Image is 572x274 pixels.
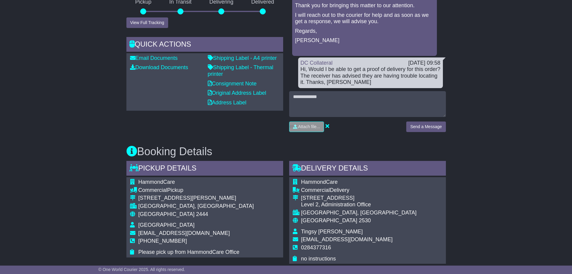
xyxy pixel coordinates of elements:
span: no instructions [301,256,336,262]
button: View Full Tracking [126,17,168,28]
span: HammondCare [138,179,175,185]
p: Thank you for bringing this matter to our attention. [295,2,434,9]
span: [PHONE_NUMBER] [138,238,187,244]
div: Quick Actions [126,37,283,53]
span: Please pick up from HammondCare Office [138,249,240,255]
div: [DATE] 09:58 [408,60,440,66]
div: Pickup [138,187,254,194]
button: Send a Message [406,122,446,132]
div: Level 2, Administration Office [301,202,417,208]
p: I will reach out to the courier for help and as soon as we get a response, we will advise you. [295,12,434,25]
div: Delivery Details [289,161,446,177]
p: Regards, [295,28,434,35]
span: HammondCare [301,179,338,185]
a: Shipping Label - A4 printer [208,55,277,61]
span: 0284377316 [301,245,331,251]
a: Original Address Label [208,90,266,96]
div: Delivery [301,187,417,194]
span: [GEOGRAPHIC_DATA] [301,217,357,223]
span: [EMAIL_ADDRESS][DOMAIN_NAME] [138,230,230,236]
div: Pickup Details [126,161,283,177]
span: Commercial [138,187,167,193]
h3: Booking Details [126,146,446,158]
span: [GEOGRAPHIC_DATA] [138,222,195,228]
span: 2444 [196,211,208,217]
a: Address Label [208,100,247,106]
a: Email Documents [130,55,178,61]
span: Commercial [301,187,330,193]
span: © One World Courier 2025. All rights reserved. [98,267,185,272]
p: [PERSON_NAME] [295,37,434,44]
div: Hi, Would I be able to get a proof of delivery for this order? The receiver has advised they are ... [301,66,440,86]
span: [GEOGRAPHIC_DATA] [138,211,195,217]
span: 2530 [359,217,371,223]
div: [STREET_ADDRESS] [301,195,417,202]
span: Tingsy [PERSON_NAME] [301,229,363,235]
div: [GEOGRAPHIC_DATA], [GEOGRAPHIC_DATA] [138,203,254,210]
a: Shipping Label - Thermal printer [208,64,274,77]
a: Download Documents [130,64,188,70]
span: [EMAIL_ADDRESS][DOMAIN_NAME] [301,236,393,242]
a: DC Collateral [301,60,333,66]
div: [STREET_ADDRESS][PERSON_NAME] [138,195,254,202]
div: [GEOGRAPHIC_DATA], [GEOGRAPHIC_DATA] [301,210,417,216]
a: Consignment Note [208,81,257,87]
